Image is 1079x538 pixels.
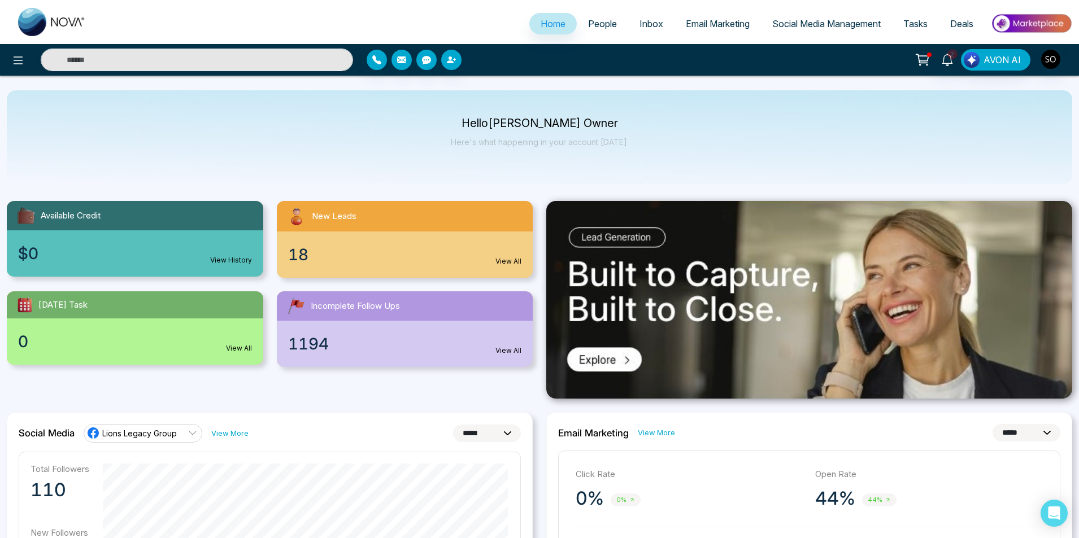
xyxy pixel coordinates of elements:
p: Total Followers [31,463,89,474]
a: New Leads18View All [270,201,540,278]
a: View More [211,428,249,439]
p: 0% [576,487,604,510]
img: todayTask.svg [16,296,34,314]
a: Inbox [628,13,675,34]
a: View All [495,345,521,356]
p: Click Rate [576,468,804,481]
div: Open Intercom Messenger [1041,500,1068,527]
a: View All [226,343,252,353]
span: New Leads [312,210,356,223]
span: AVON AI [984,53,1021,67]
span: Inbox [639,18,663,29]
span: Incomplete Follow Ups [311,300,400,313]
img: newLeads.svg [286,205,307,227]
span: Available Credit [41,209,101,222]
span: People [588,18,617,29]
a: View History [210,255,252,265]
a: Social Media Management [761,13,892,34]
h2: Social Media [19,427,75,439]
a: View All [495,256,521,266]
p: New Followers [31,527,89,538]
img: Lead Flow [964,52,980,68]
span: Email Marketing [686,18,750,29]
span: 0% [611,493,641,506]
a: 2 [934,49,961,69]
p: Here's what happening in your account [DATE]. [451,137,629,147]
p: 110 [31,479,89,501]
a: Email Marketing [675,13,761,34]
a: Tasks [892,13,939,34]
span: 2 [947,49,958,59]
p: Hello [PERSON_NAME] Owner [451,119,629,128]
span: Lions Legacy Group [102,428,177,439]
p: Open Rate [815,468,1043,481]
img: followUps.svg [286,296,306,316]
span: 0 [18,330,28,353]
span: [DATE] Task [38,299,88,312]
img: . [546,201,1072,399]
p: 44% [815,487,855,510]
a: Deals [939,13,985,34]
a: View More [638,427,675,438]
span: 1194 [288,332,329,356]
span: Social Media Management [772,18,881,29]
span: $0 [18,242,38,265]
span: Tasks [903,18,928,29]
a: People [577,13,628,34]
span: 18 [288,243,308,266]
img: availableCredit.svg [16,205,36,226]
a: Home [529,13,577,34]
img: Nova CRM Logo [18,8,86,36]
span: Deals [950,18,973,29]
span: Home [541,18,565,29]
a: Incomplete Follow Ups1194View All [270,291,540,367]
h2: Email Marketing [558,427,629,439]
img: Market-place.gif [990,11,1072,36]
img: User Avatar [1041,50,1060,69]
span: 44% [862,493,897,506]
button: AVON AI [961,49,1030,71]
